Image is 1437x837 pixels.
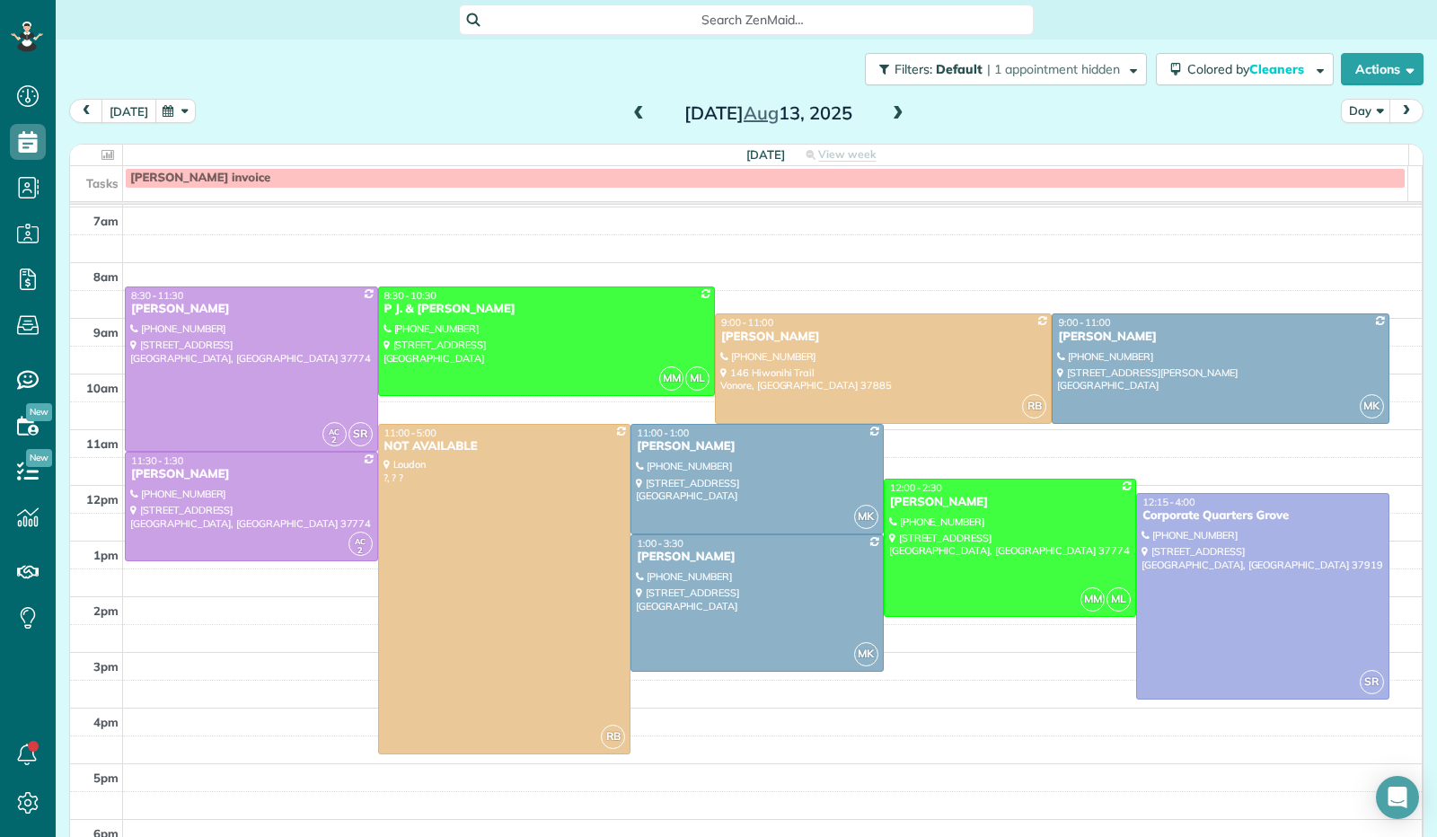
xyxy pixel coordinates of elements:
span: MK [1360,394,1384,418]
div: [PERSON_NAME] [636,550,878,565]
span: Cleaners [1249,61,1307,77]
a: Filters: Default | 1 appointment hidden [856,53,1147,85]
span: 1:00 - 3:30 [637,537,683,550]
div: [PERSON_NAME] [130,467,373,482]
span: 12:00 - 2:30 [890,481,942,494]
span: Aug [744,101,779,124]
div: Open Intercom Messenger [1376,776,1419,819]
span: ML [1106,587,1131,612]
button: [DATE] [101,99,156,123]
span: | 1 appointment hidden [987,61,1120,77]
span: MM [659,366,683,391]
span: 8:30 - 11:30 [131,289,183,302]
div: NOT AVAILABLE [383,439,626,454]
span: ML [685,366,710,391]
span: AC [355,536,366,546]
div: [PERSON_NAME] [636,439,878,454]
span: 1pm [93,548,119,562]
button: next [1389,99,1424,123]
span: 11:00 - 1:00 [637,427,689,439]
button: prev [69,99,103,123]
small: 2 [323,432,346,449]
button: Colored byCleaners [1156,53,1334,85]
span: 9am [93,325,119,339]
span: 8am [93,269,119,284]
span: 10am [86,381,119,395]
span: 7am [93,214,119,228]
span: Default [936,61,983,77]
small: 2 [349,542,372,559]
span: New [26,403,52,421]
span: Colored by [1187,61,1310,77]
div: [PERSON_NAME] [130,302,373,317]
span: SR [348,422,373,446]
span: 11:30 - 1:30 [131,454,183,467]
span: New [26,449,52,467]
span: View week [818,147,876,162]
h2: [DATE] 13, 2025 [656,103,880,123]
button: Filters: Default | 1 appointment hidden [865,53,1147,85]
span: 9:00 - 11:00 [721,316,773,329]
span: 11:00 - 5:00 [384,427,436,439]
span: 9:00 - 11:00 [1058,316,1110,329]
span: [PERSON_NAME] invoice [130,171,270,185]
span: 4pm [93,715,119,729]
button: Actions [1341,53,1424,85]
span: RB [601,725,625,749]
button: Day [1341,99,1391,123]
span: 3pm [93,659,119,674]
span: MK [854,642,878,666]
div: [PERSON_NAME] [889,495,1132,510]
span: MK [854,505,878,529]
div: [PERSON_NAME] [720,330,1046,345]
span: 2pm [93,604,119,618]
span: MM [1080,587,1105,612]
span: AC [329,427,339,436]
span: 8:30 - 10:30 [384,289,436,302]
span: 12pm [86,492,119,507]
span: Filters: [895,61,932,77]
span: RB [1022,394,1046,418]
span: 12:15 - 4:00 [1142,496,1195,508]
span: [DATE] [746,147,785,162]
div: [PERSON_NAME] [1057,330,1383,345]
span: SR [1360,670,1384,694]
span: 5pm [93,771,119,785]
span: 11am [86,436,119,451]
div: P J. & [PERSON_NAME] [383,302,710,317]
div: Corporate Quarters Grove [1142,508,1384,524]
